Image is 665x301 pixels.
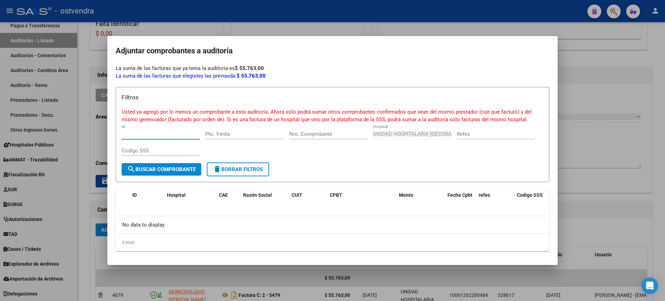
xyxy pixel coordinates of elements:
h3: Filtros [122,93,543,102]
span: CAE [219,192,228,198]
span: Codigo SSS [517,192,543,198]
mat-icon: delete [213,165,221,173]
datatable-header-cell: CUIT [289,188,327,203]
span: y las previas [201,73,230,79]
span: CUIT [292,192,302,198]
div: 0 total [116,234,549,251]
p: Usted ya agregó por lo menos un comprobante a esta auditoría. Ahora sólo podrá sumar otros compro... [122,108,543,124]
span: Buscar Comprobante [127,166,196,172]
strong: $ 55.763,00 [237,73,266,79]
button: Borrar Filtros [207,162,269,176]
datatable-header-cell: CPBT [327,188,396,203]
span: Borrar Filtros [213,166,263,172]
div: La suma de las facturas que ya tenia la auditoria es [116,64,549,72]
span: Hospital [167,192,186,198]
datatable-header-cell: Fecha Cpbt [445,188,476,203]
datatable-header-cell: Razón Social [240,188,289,203]
datatable-header-cell: Hospital [164,188,216,203]
span: CPBT [330,192,342,198]
mat-icon: search [127,165,135,173]
strong: $ 55.763,00 [235,65,264,71]
span: Monto [399,192,413,198]
h2: Adjuntar comprobantes a auditoría [116,44,549,57]
datatable-header-cell: Codigo SSS [514,188,556,203]
datatable-header-cell: refes [476,188,514,203]
span: ID [132,192,137,198]
span: La suma de las facturas que elegiste da: [116,73,266,79]
div: Open Intercom Messenger [641,277,658,294]
button: Buscar Comprobante [122,163,201,176]
span: refes [479,192,490,198]
datatable-header-cell: Monto [396,188,445,203]
datatable-header-cell: ID [130,188,164,203]
span: Razón Social [243,192,272,198]
datatable-header-cell: CAE [216,188,240,203]
div: No data to display [116,216,549,233]
span: Fecha Cpbt [447,192,472,198]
